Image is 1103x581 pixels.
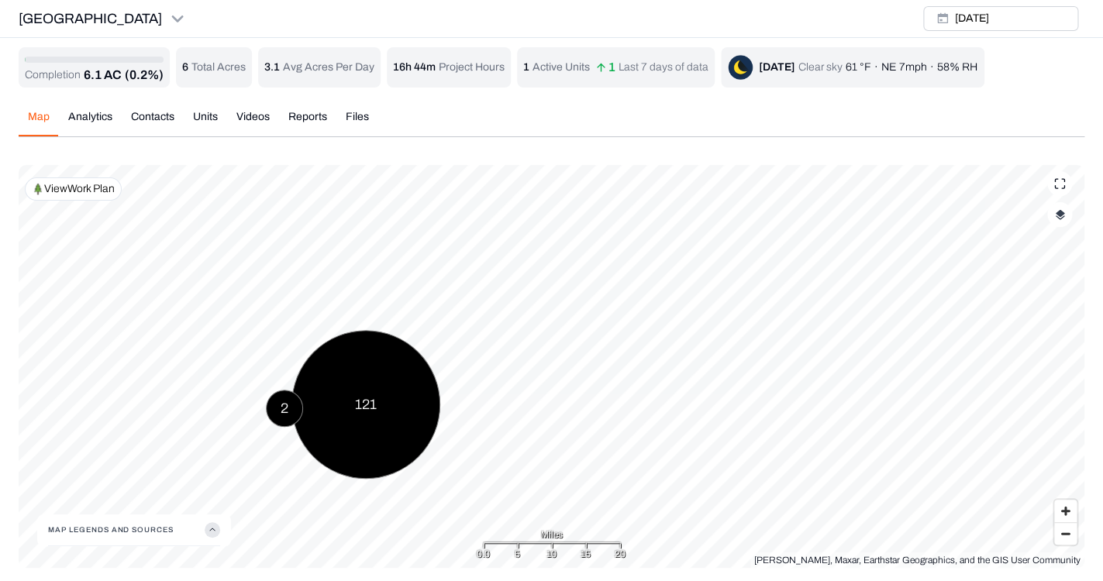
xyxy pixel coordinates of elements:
[615,546,626,562] div: 20
[523,60,529,75] p: 1
[182,60,188,75] p: 6
[439,60,505,75] p: Project Hours
[283,60,374,75] p: Avg Acres Per Day
[44,181,115,197] p: View Work Plan
[48,514,220,545] button: Map Legends And Sources
[728,55,753,80] img: clear-sky-night-D7zLJEpc.png
[1054,522,1077,545] button: Zoom out
[515,546,520,562] div: 5
[477,546,490,562] div: 0.0
[336,109,378,136] button: Files
[393,60,436,75] p: 16h 44m
[1055,209,1065,220] img: layerIcon
[191,60,246,75] p: Total Acres
[19,109,59,136] button: Map
[227,109,279,136] button: Videos
[923,6,1078,31] button: [DATE]
[184,109,227,136] button: Units
[596,63,615,72] p: 1
[279,109,336,136] button: Reports
[84,66,164,84] button: 6.1 AC(0.2%)
[881,60,927,75] p: NE 7mph
[1054,500,1077,522] button: Zoom in
[291,330,440,479] button: 121
[19,165,1084,568] canvas: Map
[122,109,184,136] button: Contacts
[798,60,843,75] p: Clear sky
[125,66,164,84] p: (0.2%)
[937,60,977,75] p: 58% RH
[25,67,81,83] p: Completion
[930,60,934,75] p: ·
[533,60,590,75] p: Active Units
[759,60,795,75] div: [DATE]
[19,8,162,29] p: [GEOGRAPHIC_DATA]
[596,63,605,72] img: arrow
[264,60,280,75] p: 3.1
[84,66,122,84] p: 6.1 AC
[581,546,591,562] div: 15
[754,552,1081,568] div: [PERSON_NAME], Maxar, Earthstar Geographics, and the GIS User Community
[846,60,871,75] p: 61 °F
[59,109,122,136] button: Analytics
[266,390,303,427] button: 2
[541,527,563,542] span: Miles
[619,60,708,75] p: Last 7 days of data
[874,60,878,75] p: ·
[546,546,557,562] div: 10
